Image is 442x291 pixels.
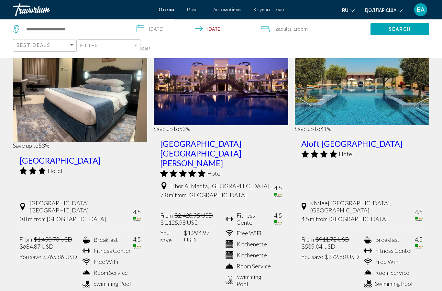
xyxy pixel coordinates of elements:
p: $765.86 USD [19,253,77,260]
span: You save [301,253,323,260]
div: 4.5 [415,236,423,243]
button: Дополнительные элементы навигации [276,5,284,15]
div: 3 star Hotel [19,167,141,175]
ins: $1,125.98 USD [160,219,199,226]
span: You save [160,229,182,243]
div: 4.5 [133,236,141,243]
li: Room Service [79,269,131,276]
del: $911.72 USD [315,236,349,243]
button: Search [370,23,429,35]
span: From [301,236,314,243]
li: Fitness Center [79,247,131,254]
div: 4.5 [274,212,282,219]
span: Filter [80,43,99,48]
a: Отели [159,7,174,12]
span: Adults [278,27,292,32]
span: Search [389,27,411,32]
button: Filter [77,39,140,52]
span: 7.8 mi [160,191,175,199]
img: trustyou-badge.svg [133,244,141,249]
span: From [160,212,173,219]
a: [GEOGRAPHIC_DATA] [GEOGRAPHIC_DATA][PERSON_NAME] [160,139,282,168]
img: Hotel image [154,36,288,125]
div: 5 star Hotel [160,169,282,177]
button: Travelers: 2 adults, 0 children [253,19,370,39]
img: Hotel image [295,36,429,125]
font: БА [417,6,425,13]
li: Breakfast [79,236,131,243]
span: 2 [275,25,292,34]
span: Map [140,44,150,53]
span: Khor Al Maqta, [GEOGRAPHIC_DATA] [171,182,270,189]
img: trustyou-badge.svg [133,217,141,221]
li: Room Service [361,269,413,276]
img: trustyou-badge.svg [415,217,423,221]
a: Круизы [254,7,270,12]
span: from [GEOGRAPHIC_DATA] [34,215,106,222]
img: trustyou-badge.svg [415,244,423,249]
span: From [19,236,32,243]
del: $2,420.95 USD [174,212,213,219]
p: $1,294.97 USD [160,229,222,243]
span: Hotel [339,150,354,157]
span: Khaleej [GEOGRAPHIC_DATA], [GEOGRAPHIC_DATA] [310,199,415,214]
span: Room [296,27,308,32]
font: ru [342,8,348,13]
span: 0.8 mi [19,215,34,222]
li: Free WiFi [361,258,413,265]
li: Fitness Center [361,247,413,254]
a: Рейсы [187,7,200,12]
button: Меню пользователя [412,3,429,16]
ins: $539.04 USD [301,243,335,250]
button: Изменить язык [342,5,355,15]
span: Hotel [48,167,62,174]
li: Free WiFi [79,258,131,265]
span: 4.5 mi [301,215,316,222]
font: доллар США [364,8,396,13]
p: $372.68 USD [301,253,359,260]
span: Save up to [295,125,320,132]
div: 53% [154,125,288,132]
li: Free WiFi [222,229,274,237]
div: 4.5 [133,208,141,215]
img: trustyou-badge.svg [274,220,282,225]
span: [GEOGRAPHIC_DATA], [GEOGRAPHIC_DATA] [29,199,133,214]
span: from [GEOGRAPHIC_DATA] [175,191,247,199]
li: Room Service [222,262,274,270]
div: 4 star Hotel [301,150,423,158]
div: 4.5 [274,184,282,191]
li: Breakfast [361,236,413,243]
span: Hotel [207,170,222,177]
span: from [GEOGRAPHIC_DATA] [316,215,388,222]
span: Save up to [154,125,179,132]
span: You save [19,253,41,260]
div: 41% [295,125,429,132]
li: Kitchenette [222,251,274,259]
a: Aloft [GEOGRAPHIC_DATA] [301,139,423,148]
a: Автомобили [213,7,241,12]
a: [GEOGRAPHIC_DATA] [19,156,141,165]
del: $1,450.73 USD [34,236,72,243]
li: Fitness Center [222,212,274,226]
div: 53% [13,142,147,149]
button: Check-in date: Sep 16, 2025 Check-out date: Sep 22, 2025 [130,19,254,39]
a: Травориум [13,3,152,16]
img: trustyou-badge.svg [274,193,282,197]
li: Swimming Pool [361,280,413,287]
span: Save up to [13,142,39,149]
ins: $684.87 USD [19,243,53,250]
img: Hotel image [13,36,147,142]
mat-select: Sort by [17,43,75,48]
span: Best Deals [17,43,50,48]
li: Swimming Pool [79,280,131,287]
